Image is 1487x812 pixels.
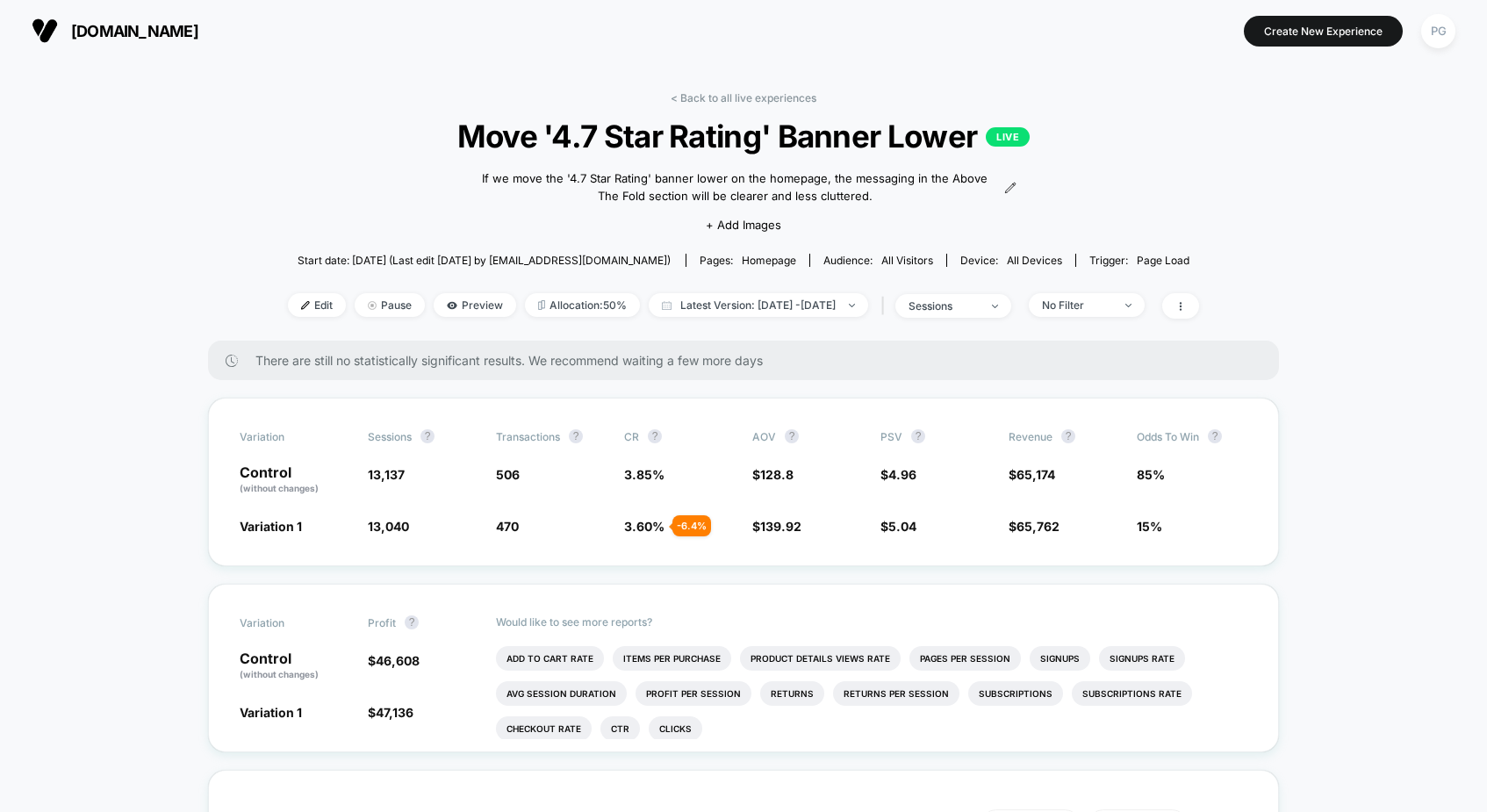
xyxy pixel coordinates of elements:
[1016,519,1060,534] span: 65,762
[877,293,895,319] span: |
[752,519,801,534] span: $
[240,483,319,493] span: (without changes)
[648,429,662,443] button: ?
[968,681,1063,706] li: Subscriptions
[888,519,916,534] span: 5.04
[706,218,781,232] span: + Add Images
[823,254,933,267] div: Audience:
[700,254,796,267] div: Pages:
[1007,254,1062,267] span: all devices
[881,254,933,267] span: All Visitors
[1421,14,1455,48] div: PG
[1042,298,1112,312] div: No Filter
[740,646,901,671] li: Product Details Views Rate
[880,430,902,443] span: PSV
[496,430,560,443] span: Transactions
[909,299,979,313] div: sessions
[32,18,58,44] img: Visually logo
[368,616,396,629] span: Profit
[368,519,409,534] span: 13,040
[1061,429,1075,443] button: ?
[1009,519,1060,534] span: $
[888,467,916,482] span: 4.96
[636,681,751,706] li: Profit Per Session
[1125,304,1131,307] img: end
[434,293,516,317] span: Preview
[1089,254,1189,267] div: Trigger:
[288,293,346,317] span: Edit
[26,17,204,45] button: [DOMAIN_NAME]
[752,467,794,482] span: $
[880,467,916,482] span: $
[1016,467,1055,482] span: 65,174
[909,646,1021,671] li: Pages Per Session
[1072,681,1192,706] li: Subscriptions Rate
[1137,519,1162,534] span: 15%
[334,118,1153,154] span: Move '4.7 Star Rating' Banner Lower
[420,429,435,443] button: ?
[624,519,664,534] span: 3.60 %
[742,254,796,267] span: homepage
[496,646,604,671] li: Add To Cart Rate
[1208,429,1222,443] button: ?
[624,430,639,443] span: CR
[1137,467,1165,482] span: 85%
[880,519,916,534] span: $
[255,353,1244,368] span: There are still no statistically significant results. We recommend waiting a few more days
[405,615,419,629] button: ?
[240,615,336,629] span: Variation
[525,293,640,317] span: Allocation: 50%
[1099,646,1185,671] li: Signups Rate
[649,293,868,317] span: Latest Version: [DATE] - [DATE]
[1030,646,1090,671] li: Signups
[1137,254,1189,267] span: Page Load
[600,716,640,741] li: Ctr
[496,519,519,534] span: 470
[672,515,711,536] div: - 6.4 %
[1009,467,1055,482] span: $
[1009,430,1052,443] span: Revenue
[662,301,672,310] img: calendar
[240,705,302,720] span: Variation 1
[368,653,420,668] span: $
[368,430,412,443] span: Sessions
[240,669,319,679] span: (without changes)
[496,716,592,741] li: Checkout Rate
[240,651,350,681] p: Control
[760,681,824,706] li: Returns
[649,716,702,741] li: Clicks
[849,304,855,307] img: end
[298,254,671,267] span: Start date: [DATE] (Last edit [DATE] by [EMAIL_ADDRESS][DOMAIN_NAME])
[569,429,583,443] button: ?
[911,429,925,443] button: ?
[368,705,413,720] span: $
[301,301,310,310] img: edit
[355,293,425,317] span: Pause
[760,519,801,534] span: 139.92
[496,467,520,482] span: 506
[671,91,816,104] a: < Back to all live experiences
[785,429,799,443] button: ?
[240,465,350,495] p: Control
[986,127,1030,147] p: LIVE
[538,300,545,310] img: rebalance
[71,22,198,40] span: [DOMAIN_NAME]
[496,615,1247,629] p: Would like to see more reports?
[240,429,336,443] span: Variation
[1137,429,1233,443] span: Odds to Win
[376,653,420,668] span: 46,608
[752,430,776,443] span: AOV
[613,646,731,671] li: Items Per Purchase
[368,301,377,310] img: end
[992,305,998,308] img: end
[833,681,959,706] li: Returns Per Session
[471,170,1001,205] span: If we move the '4.7 Star Rating' banner lower on the homepage, the messaging in the Above The Fol...
[368,467,405,482] span: 13,137
[760,467,794,482] span: 128.8
[1416,13,1461,49] button: PG
[624,467,664,482] span: 3.85 %
[240,519,302,534] span: Variation 1
[1244,16,1403,47] button: Create New Experience
[376,705,413,720] span: 47,136
[496,681,627,706] li: Avg Session Duration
